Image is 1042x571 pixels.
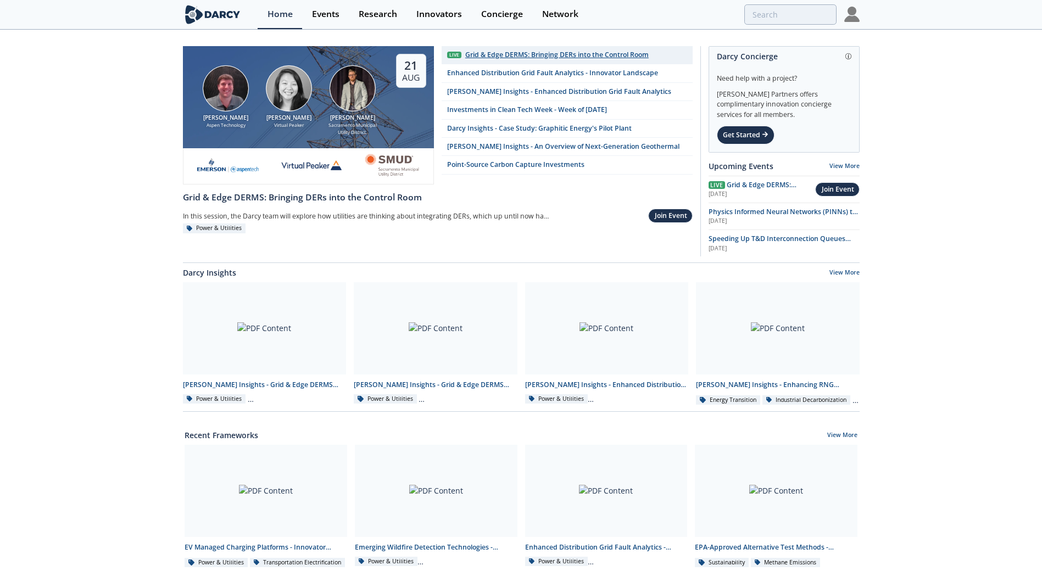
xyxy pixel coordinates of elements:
div: Research [359,10,397,19]
div: Power & Utilities [525,557,588,567]
a: [PERSON_NAME] Insights - An Overview of Next-Generation Geothermal [442,138,693,156]
img: Brenda Chew [266,65,312,111]
a: PDF Content EV Managed Charging Platforms - Innovator Landscape Power & Utilities Transportation ... [181,445,351,568]
div: [PERSON_NAME] Partners offers complimentary innovation concierge services for all members. [717,83,851,120]
div: Power & Utilities [183,223,246,233]
div: Aug [402,72,420,83]
a: Live Grid & Edge DERMS: Bringing DERs into the Control Room [DATE] [709,180,816,199]
a: View More [829,268,860,278]
div: Live [447,52,461,59]
button: Join Event [815,182,859,197]
a: PDF Content [PERSON_NAME] Insights - Enhancing RNG innovation Energy Transition Industrial Decarb... [692,282,863,406]
div: Virtual Peaker [261,122,317,129]
a: PDF Content [PERSON_NAME] Insights - Grid & Edge DERMS Consolidated Deck Power & Utilities [350,282,521,406]
a: Investments in Clean Tech Week - Week of [DATE] [442,101,693,119]
a: Darcy Insights - Case Study: Graphitic Energy's Pilot Plant [442,120,693,138]
a: Darcy Insights [183,267,236,278]
img: Profile [844,7,860,22]
div: Events [312,10,339,19]
div: [PERSON_NAME] Insights - Enhanced Distribution Grid Fault Analytics [525,380,689,390]
a: Live Grid & Edge DERMS: Bringing DERs into the Control Room [442,46,693,64]
div: Energy Transition [696,395,760,405]
div: [DATE] [709,244,860,253]
div: Industrial Decarbonization [762,395,851,405]
div: Innovators [416,10,462,19]
button: Join Event [648,209,692,223]
a: Recent Frameworks [185,429,258,441]
a: PDF Content Enhanced Distribution Grid Fault Analytics - Innovator Landscape Power & Utilities [521,445,692,568]
input: Advanced Search [744,4,837,25]
a: Point-Source Carbon Capture Investments [442,156,693,174]
span: Speeding Up T&D Interconnection Queues with Enhanced Software Solutions [709,234,851,253]
div: Enhanced Distribution Grid Fault Analytics - Innovator Landscape [525,542,688,552]
div: Sacramento Municipal Utility District. [325,122,380,136]
a: Physics Informed Neural Networks (PINNs) to Accelerate Subsurface Scenario Analysis [DATE] [709,207,860,226]
div: Get Started [717,126,774,144]
div: Power & Utilities [525,394,588,404]
a: View More [829,162,860,170]
div: Concierge [481,10,523,19]
div: [PERSON_NAME] Insights - Grid & Edge DERMS Consolidated Deck [354,380,517,390]
img: virtual-peaker.com.png [281,154,342,177]
div: [PERSON_NAME] [261,114,317,122]
div: [PERSON_NAME] [198,114,254,122]
a: Upcoming Events [709,160,773,172]
a: PDF Content Emerging Wildfire Detection Technologies - Technology Landscape Power & Utilities [351,445,521,568]
div: Power & Utilities [183,394,246,404]
div: Methane Emissions [751,558,821,568]
div: Transportation Electrification [250,558,346,568]
div: [DATE] [709,217,860,226]
div: Grid & Edge DERMS: Bringing DERs into the Control Room [465,50,649,60]
a: Enhanced Distribution Grid Fault Analytics - Innovator Landscape [442,64,693,82]
img: information.svg [845,53,851,59]
a: Jonathan Curtis [PERSON_NAME] Aspen Technology Brenda Chew [PERSON_NAME] Virtual Peaker Yevgeniy ... [183,46,434,186]
img: Jonathan Curtis [203,65,249,111]
div: Emerging Wildfire Detection Technologies - Technology Landscape [355,542,517,552]
a: PDF Content [PERSON_NAME] Insights - Grid & Edge DERMS Integration Power & Utilities [179,282,350,406]
div: Power & Utilities [354,394,417,404]
div: [PERSON_NAME] Insights - Grid & Edge DERMS Integration [183,380,347,390]
img: Smud.org.png [365,154,419,177]
div: Grid & Edge DERMS: Bringing DERs into the Control Room [183,191,693,204]
div: [PERSON_NAME] [325,114,380,122]
a: Grid & Edge DERMS: Bringing DERs into the Control Room [183,186,693,204]
div: Power & Utilities [355,557,418,567]
div: EPA-Approved Alternative Test Methods - Innovator Comparison [695,542,857,552]
span: Physics Informed Neural Networks (PINNs) to Accelerate Subsurface Scenario Analysis [709,207,858,226]
div: Home [268,10,293,19]
a: PDF Content [PERSON_NAME] Insights - Enhanced Distribution Grid Fault Analytics Power & Utilities [521,282,693,406]
div: Power & Utilities [185,558,248,568]
img: logo-wide.svg [183,5,243,24]
a: View More [827,431,857,441]
div: Darcy Concierge [717,47,851,66]
div: Join Event [655,211,687,221]
div: [PERSON_NAME] Insights - Enhancing RNG innovation [696,380,860,390]
a: PDF Content EPA-Approved Alternative Test Methods - Innovator Comparison Sustainability Methane E... [691,445,861,568]
div: [DATE] [709,190,816,199]
div: Join Event [822,184,854,194]
img: cb84fb6c-3603-43a1-87e3-48fd23fb317a [197,154,259,177]
div: Sustainability [695,558,749,568]
div: Network [542,10,578,19]
a: Speeding Up T&D Interconnection Queues with Enhanced Software Solutions [DATE] [709,234,860,253]
img: Yevgeniy Postnov [330,65,376,111]
div: Need help with a project? [717,66,851,83]
div: In this session, the Darcy team will explore how utilities are thinking about integrating DERs, w... [183,208,552,223]
span: Grid & Edge DERMS: Bringing DERs into the Control Room [709,180,806,210]
span: Live [709,181,725,189]
div: EV Managed Charging Platforms - Innovator Landscape [185,542,347,552]
div: 21 [402,58,420,72]
div: Aspen Technology [198,122,254,129]
a: [PERSON_NAME] Insights - Enhanced Distribution Grid Fault Analytics [442,83,693,101]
